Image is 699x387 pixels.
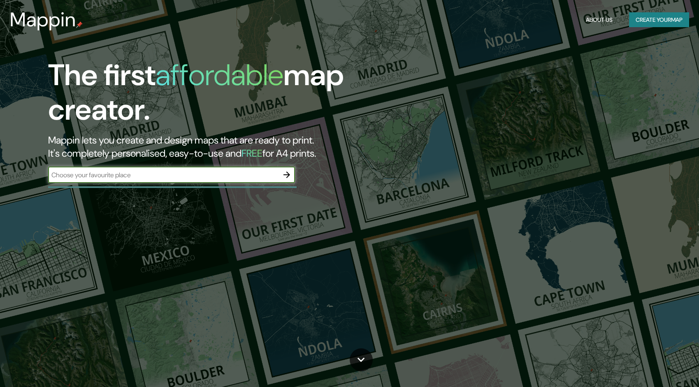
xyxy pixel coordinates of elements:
[48,134,398,160] h2: Mappin lets you create and design maps that are ready to print. It's completely personalised, eas...
[583,12,616,28] button: About Us
[48,58,398,134] h1: The first map creator.
[76,21,83,28] img: mappin-pin
[242,147,262,160] h5: FREE
[156,56,283,94] h1: affordable
[48,170,279,180] input: Choose your favourite place
[629,12,689,28] button: Create yourmap
[10,8,76,31] h3: Mappin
